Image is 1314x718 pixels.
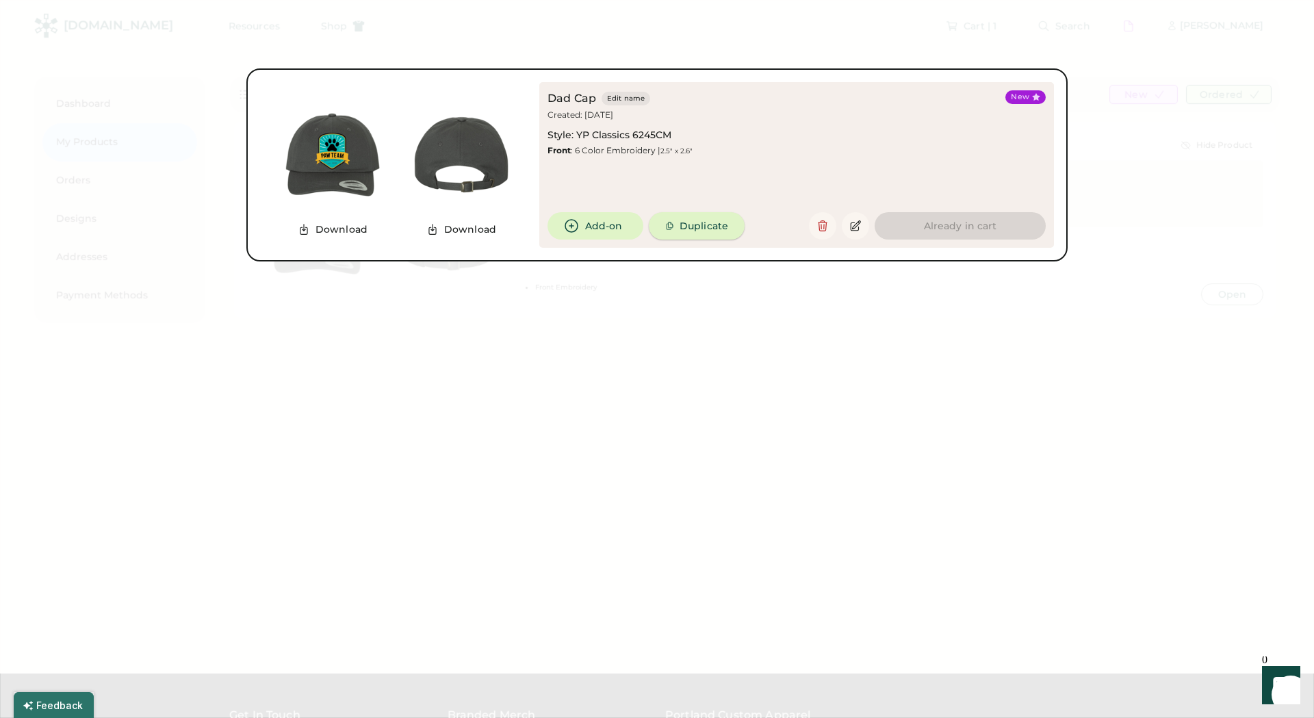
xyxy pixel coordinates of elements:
[649,212,745,240] button: Duplicate
[875,212,1046,240] button: Already in cart
[809,212,836,240] button: Delete this saved product
[418,219,504,240] button: Download
[397,90,526,219] img: generate-image
[547,110,616,120] div: Created: [DATE]
[842,212,869,240] button: Edit this saved product
[1249,656,1308,715] iframe: Front Chat
[547,129,671,142] div: Style: YP Classics 6245CM
[547,90,596,107] div: Dad Cap
[547,145,693,156] div: : 6 Color Embroidery |
[602,92,650,105] button: Edit name
[547,145,571,155] strong: Front
[289,219,376,240] button: Download
[660,146,693,155] font: 2.5" x 2.6"
[1011,92,1029,103] div: New
[547,212,643,240] button: Add-on
[268,90,397,219] img: generate-image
